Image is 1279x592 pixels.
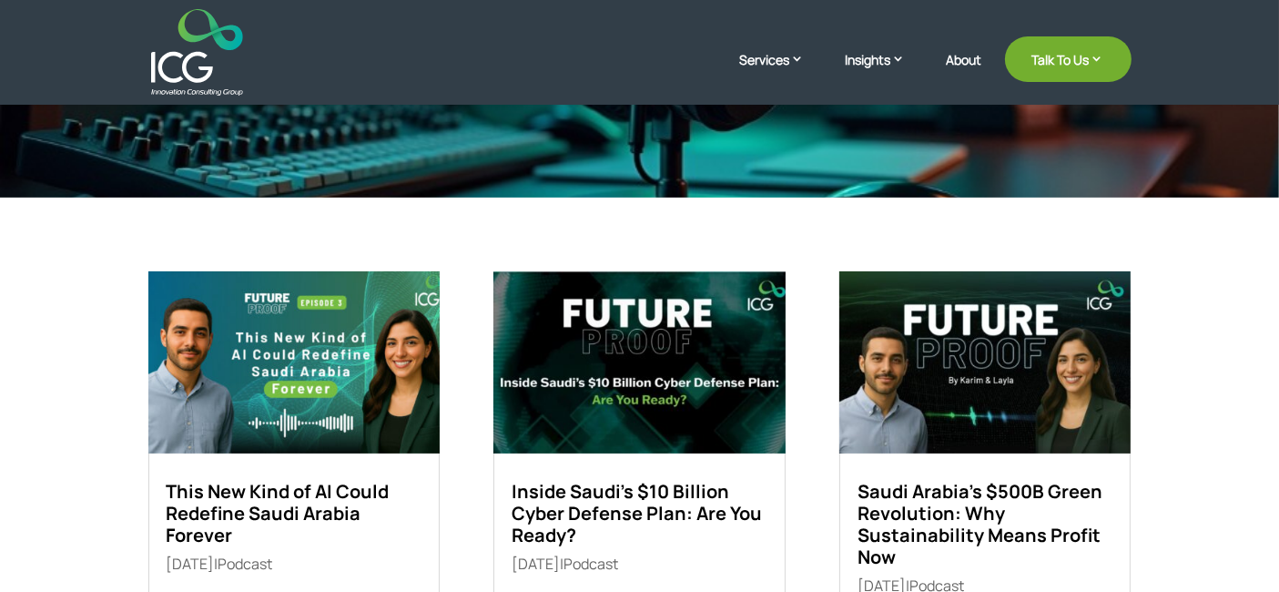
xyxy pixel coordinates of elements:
[148,271,440,454] img: This New Kind of AI Could Redefine Saudi Arabia Forever
[151,9,243,96] img: ICG
[563,554,618,574] a: Podcast
[947,53,982,96] a: About
[512,554,560,574] span: [DATE]
[167,556,421,573] p: |
[493,271,785,454] img: Inside Saudi’s $10 Billion Cyber Defense Plan: Are You Ready?
[839,271,1131,454] img: Saudi Arabia’s $500B Green Revolution: Why Sustainability Means Profit Now
[846,50,924,96] a: Insights
[512,556,766,573] p: |
[977,395,1279,592] iframe: Chat Widget
[512,479,762,547] a: Inside Saudi’s $10 Billion Cyber Defense Plan: Are You Ready?
[1005,36,1132,82] a: Talk To Us
[167,479,390,547] a: This New Kind of AI Could Redefine Saudi Arabia Forever
[858,479,1102,569] a: Saudi Arabia’s $500B Green Revolution: Why Sustainability Means Profit Now
[167,554,215,574] span: [DATE]
[218,554,273,574] a: Podcast
[740,50,823,96] a: Services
